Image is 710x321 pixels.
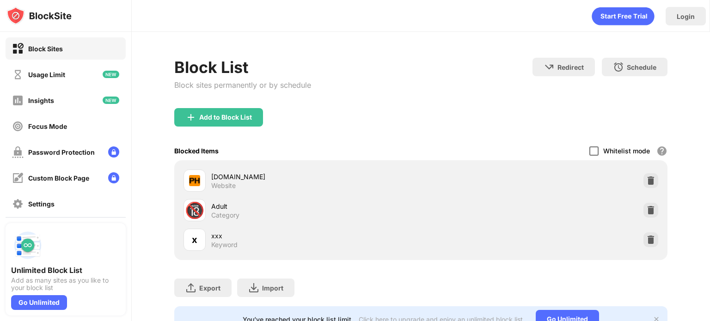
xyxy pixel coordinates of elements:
[627,63,656,71] div: Schedule
[557,63,584,71] div: Redirect
[28,200,55,208] div: Settings
[199,284,220,292] div: Export
[185,201,204,220] div: 🔞
[28,122,67,130] div: Focus Mode
[592,7,655,25] div: animation
[603,147,650,155] div: Whitelist mode
[192,233,197,247] div: x
[28,174,89,182] div: Custom Block Page
[6,6,72,25] img: logo-blocksite.svg
[174,58,311,77] div: Block List
[174,147,219,155] div: Blocked Items
[12,43,24,55] img: block-on.svg
[677,12,695,20] div: Login
[199,114,252,121] div: Add to Block List
[262,284,283,292] div: Import
[12,95,24,106] img: insights-off.svg
[211,211,239,219] div: Category
[108,172,119,183] img: lock-menu.svg
[211,231,421,241] div: xxx
[103,97,119,104] img: new-icon.svg
[211,201,421,211] div: Adult
[12,146,24,158] img: password-protection-off.svg
[12,198,24,210] img: settings-off.svg
[12,172,24,184] img: customize-block-page-off.svg
[11,295,67,310] div: Go Unlimited
[28,97,54,104] div: Insights
[211,241,238,249] div: Keyword
[174,80,311,90] div: Block sites permanently or by schedule
[11,266,120,275] div: Unlimited Block List
[12,69,24,80] img: time-usage-off.svg
[211,182,236,190] div: Website
[11,229,44,262] img: push-block-list.svg
[28,71,65,79] div: Usage Limit
[11,277,120,291] div: Add as many sites as you like to your block list
[103,71,119,78] img: new-icon.svg
[189,175,200,186] img: favicons
[12,121,24,132] img: focus-off.svg
[108,146,119,157] img: lock-menu.svg
[28,45,63,53] div: Block Sites
[211,172,421,182] div: [DOMAIN_NAME]
[28,148,95,156] div: Password Protection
